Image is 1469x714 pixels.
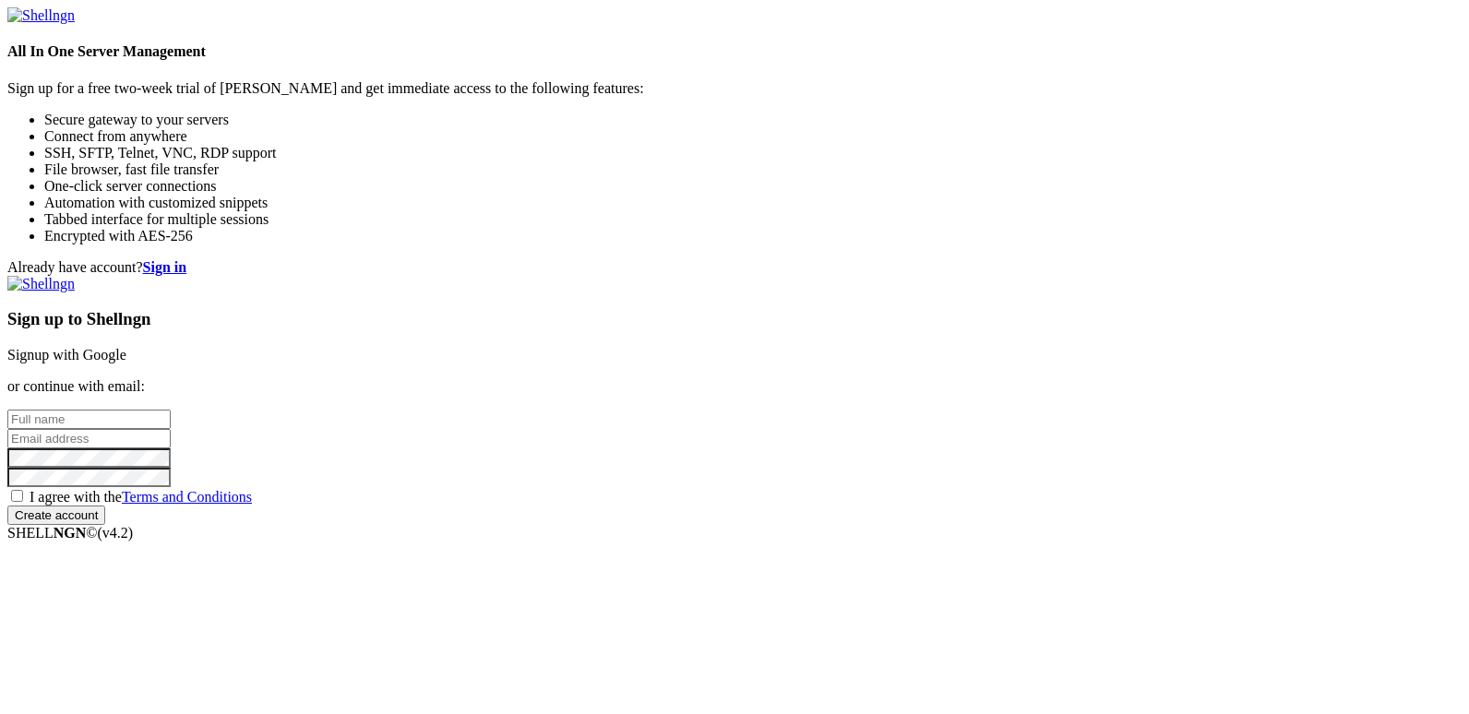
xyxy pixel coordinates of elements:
li: One-click server connections [44,178,1462,195]
h3: Sign up to Shellngn [7,309,1462,329]
p: or continue with email: [7,378,1462,395]
li: Encrypted with AES-256 [44,228,1462,244]
li: Secure gateway to your servers [44,112,1462,128]
a: Sign in [143,259,187,275]
img: Shellngn [7,276,75,292]
div: Already have account? [7,259,1462,276]
a: Terms and Conditions [122,489,252,505]
span: 4.2.0 [98,525,134,541]
h4: All In One Server Management [7,43,1462,60]
span: SHELL © [7,525,133,541]
p: Sign up for a free two-week trial of [PERSON_NAME] and get immediate access to the following feat... [7,80,1462,97]
a: Signup with Google [7,347,126,363]
input: Full name [7,410,171,429]
input: Create account [7,506,105,525]
input: I agree with theTerms and Conditions [11,490,23,502]
li: Automation with customized snippets [44,195,1462,211]
li: File browser, fast file transfer [44,161,1462,178]
li: SSH, SFTP, Telnet, VNC, RDP support [44,145,1462,161]
b: NGN [54,525,87,541]
img: Shellngn [7,7,75,24]
span: I agree with the [30,489,252,505]
li: Connect from anywhere [44,128,1462,145]
input: Email address [7,429,171,448]
li: Tabbed interface for multiple sessions [44,211,1462,228]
